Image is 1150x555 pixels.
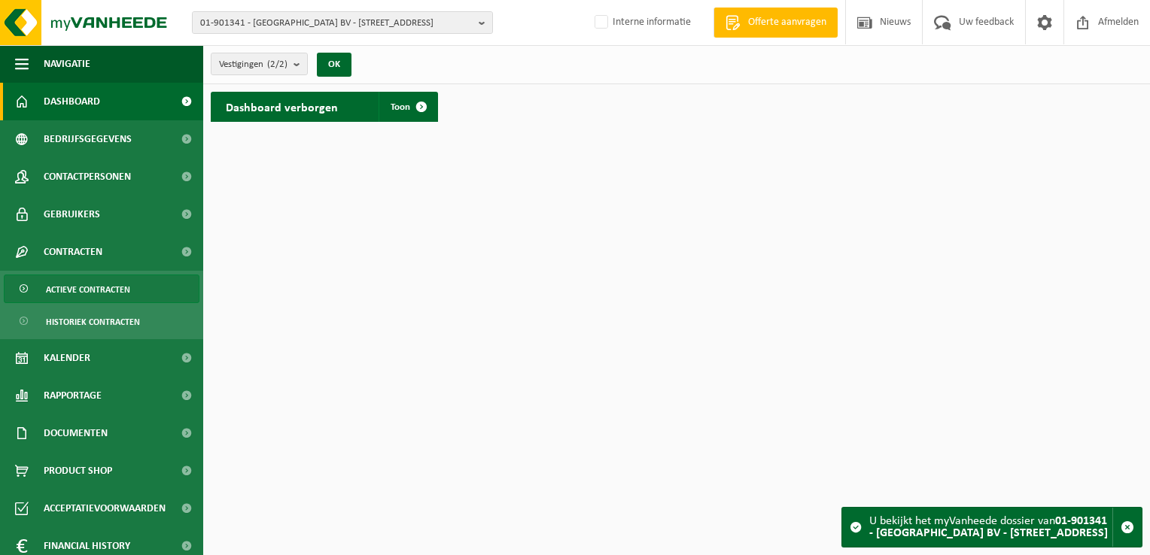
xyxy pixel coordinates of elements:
a: Toon [379,92,437,122]
button: OK [317,53,351,77]
span: 01-901341 - [GEOGRAPHIC_DATA] BV - [STREET_ADDRESS] [200,12,473,35]
label: Interne informatie [592,11,691,34]
span: Contracten [44,233,102,271]
span: Navigatie [44,45,90,83]
button: Vestigingen(2/2) [211,53,308,75]
span: Toon [391,102,410,112]
span: Acceptatievoorwaarden [44,490,166,527]
span: Rapportage [44,377,102,414]
span: Vestigingen [219,53,287,76]
strong: 01-901341 - [GEOGRAPHIC_DATA] BV - [STREET_ADDRESS] [869,515,1108,539]
a: Actieve contracten [4,274,199,303]
span: Kalender [44,339,90,377]
span: Product Shop [44,452,112,490]
h2: Dashboard verborgen [211,92,353,121]
span: Bedrijfsgegevens [44,120,132,158]
span: Gebruikers [44,196,100,233]
span: Dashboard [44,83,100,120]
span: Documenten [44,414,108,452]
span: Actieve contracten [46,275,130,304]
count: (2/2) [267,59,287,69]
a: Offerte aanvragen [713,8,838,38]
span: Contactpersonen [44,158,131,196]
button: 01-901341 - [GEOGRAPHIC_DATA] BV - [STREET_ADDRESS] [192,11,493,34]
a: Historiek contracten [4,307,199,335]
div: U bekijkt het myVanheede dossier van [869,508,1112,547]
span: Historiek contracten [46,308,140,336]
span: Offerte aanvragen [744,15,830,30]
